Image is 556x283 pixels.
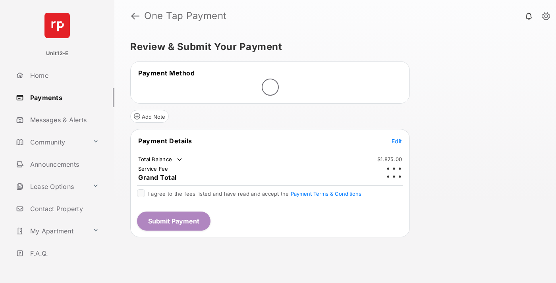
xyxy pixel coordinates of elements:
[13,66,114,85] a: Home
[392,138,402,144] span: Edit
[13,155,114,174] a: Announcements
[13,199,114,218] a: Contact Property
[13,221,89,241] a: My Apartment
[13,88,114,107] a: Payments
[138,137,192,145] span: Payment Details
[138,156,183,164] td: Total Balance
[377,156,402,163] td: $1,875.00
[13,110,114,129] a: Messages & Alerts
[137,212,210,231] button: Submit Payment
[130,110,169,123] button: Add Note
[46,50,69,58] p: Unit12-E
[13,133,89,152] a: Community
[13,177,89,196] a: Lease Options
[138,173,177,181] span: Grand Total
[291,191,361,197] button: I agree to the fees listed and have read and accept the
[138,165,169,172] td: Service Fee
[13,244,114,263] a: F.A.Q.
[144,11,227,21] strong: One Tap Payment
[44,13,70,38] img: svg+xml;base64,PHN2ZyB4bWxucz0iaHR0cDovL3d3dy53My5vcmcvMjAwMC9zdmciIHdpZHRoPSI2NCIgaGVpZ2h0PSI2NC...
[148,191,361,197] span: I agree to the fees listed and have read and accept the
[138,69,195,77] span: Payment Method
[392,137,402,145] button: Edit
[130,42,534,52] h5: Review & Submit Your Payment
